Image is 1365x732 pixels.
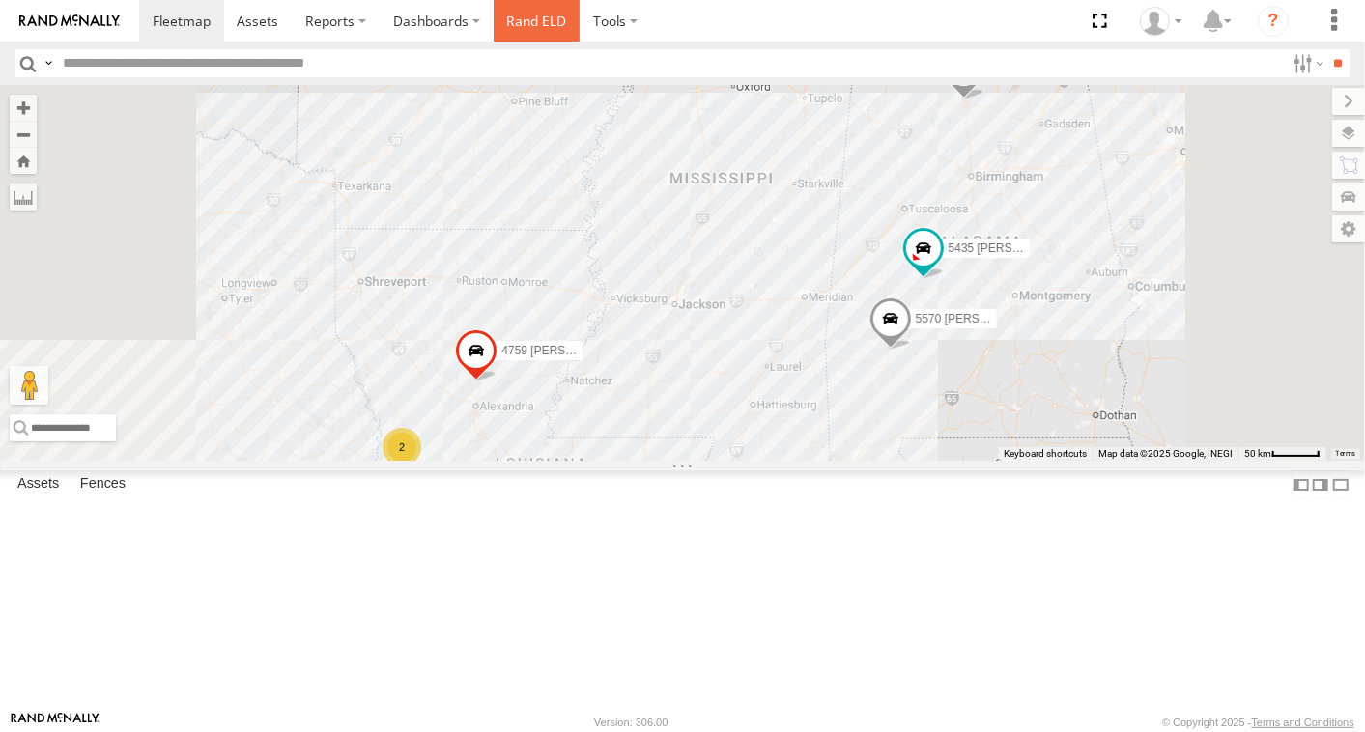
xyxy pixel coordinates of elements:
[8,471,69,498] label: Assets
[19,14,120,28] img: rand-logo.svg
[1258,6,1289,37] i: ?
[383,428,421,466] div: 2
[1286,49,1327,77] label: Search Filter Options
[10,366,48,405] button: Drag Pegman onto the map to open Street View
[1311,470,1330,498] label: Dock Summary Table to the Right
[1336,449,1356,457] a: Terms (opens in new tab)
[1098,448,1233,459] span: Map data ©2025 Google, INEGI
[1252,717,1354,728] a: Terms and Conditions
[1162,717,1354,728] div: © Copyright 2025 -
[10,121,37,148] button: Zoom out
[501,344,626,357] span: 4759 [PERSON_NAME]
[11,713,100,732] a: Visit our Website
[1133,7,1189,36] div: Scott Ambler
[1331,470,1351,498] label: Hide Summary Table
[1244,448,1271,459] span: 50 km
[10,148,37,174] button: Zoom Home
[71,471,135,498] label: Fences
[594,717,668,728] div: Version: 306.00
[1004,447,1087,461] button: Keyboard shortcuts
[1292,470,1311,498] label: Dock Summary Table to the Left
[915,312,1039,325] span: 5570 [PERSON_NAME]
[10,95,37,121] button: Zoom in
[948,241,1072,255] span: 5435 [PERSON_NAME]
[1238,447,1326,461] button: Map Scale: 50 km per 47 pixels
[1332,215,1365,242] label: Map Settings
[41,49,56,77] label: Search Query
[10,183,37,211] label: Measure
